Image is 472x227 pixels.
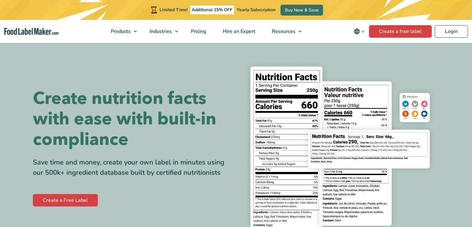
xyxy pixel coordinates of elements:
a: Products [103,20,140,43]
span: Additional 15% OFF [190,6,234,14]
a: Buy Now & Save [281,5,323,16]
a: Create a free label [369,25,432,38]
h1: Create nutrition facts with ease with built-in compliance [33,88,232,150]
a: Create a Free Label [33,194,98,206]
span: Limited Time! [160,7,187,13]
a: Pricing [183,20,213,43]
a: Food Label Maker homepage [4,28,59,35]
div: Save time and money, create your own label in minutes using our 500k+ ingredient database built b... [33,157,232,178]
span: Resources [270,28,296,35]
span: Hire an Expert [221,28,256,35]
a: Industries [142,20,181,43]
span: Products [109,28,131,35]
span: Pricing [189,28,207,35]
a: Resources [264,20,305,43]
button: Change language [349,25,369,38]
span: Industries [148,28,173,35]
a: Hire an Expert [215,20,262,43]
span: Yearly Subscription [237,7,276,13]
a: Login [435,25,468,38]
